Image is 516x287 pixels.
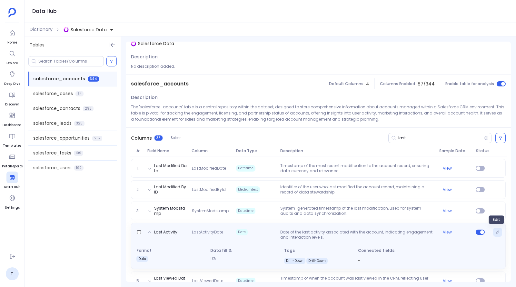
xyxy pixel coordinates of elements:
[4,172,20,190] a: Data Hub
[236,165,255,172] span: Datetime
[131,104,506,122] p: The 'salesforce_accounts' table is a central repository within the dataset, designed to store com...
[131,94,158,101] span: Description
[236,208,255,214] span: Datetime
[64,27,69,32] img: singlestore.svg
[83,106,94,111] span: 295
[30,26,53,33] span: Dictionary
[25,36,121,54] div: Tables
[6,40,18,45] span: Home
[445,81,494,86] span: Enable table for analysis
[278,230,436,240] p: Date of the last activity associated with the account, indicating engagement and interaction levels.
[4,68,20,86] a: Deep Dive
[33,150,71,156] span: salesforce_tasks
[62,25,115,35] button: Salesforce Data
[189,208,233,213] span: SystemModstamp
[306,258,328,264] span: Drill-Down
[92,136,102,141] span: 257
[5,205,20,210] span: Settings
[189,166,233,171] span: LastModifiedDate
[437,148,474,153] span: Sample Data
[189,230,233,240] span: LastActivityDate
[6,27,18,45] a: Home
[131,54,158,60] span: Description
[210,248,279,253] span: Data fill %
[134,278,145,283] span: 5.
[5,192,20,210] a: Settings
[5,89,19,107] a: Discover
[3,123,22,128] span: Dashboard
[145,148,189,153] span: Field Name
[2,151,23,169] a: PetaReports
[278,163,436,173] p: Timestamp of the most recent modification to the account record, ensuring data currency and relev...
[5,102,19,107] span: Discover
[278,206,436,216] p: System-generated timestamp of the last modification, used for system audits and data synchronizat...
[398,135,484,141] input: Search Columns
[71,26,107,33] span: Salesforce Data
[358,258,360,263] span: -
[443,208,452,213] button: View
[134,187,145,192] span: 2.
[236,186,260,193] span: Mediumtext
[134,148,144,153] span: #
[189,278,233,283] span: LastViewedDate
[108,40,117,49] button: Hide Tables
[131,80,189,88] span: salesforce_accounts
[6,48,18,66] a: Explore
[284,258,305,264] span: Drill-Down
[154,163,187,173] button: Last Modified Date
[4,81,20,86] span: Deep Dive
[3,110,22,128] a: Dashboard
[136,248,205,253] span: Format
[8,8,16,17] img: petavue logo
[329,81,363,86] span: Default Columns
[489,215,504,224] div: Edit
[131,41,136,46] img: singlestore.svg
[33,120,72,127] span: salesforce_leads
[138,40,174,47] span: Salesforce Data
[33,164,72,171] span: salesforce_users
[443,278,452,283] button: View
[136,256,148,262] p: date
[154,184,187,195] button: Last Modified By ID
[189,148,233,153] span: Column
[443,230,452,235] button: View
[236,278,255,284] span: Datetime
[131,135,152,142] span: Columns
[33,105,80,112] span: salesforce_contacts
[33,90,73,97] span: salesforce_cases
[278,184,436,195] p: Identifier of the user who last modified the account record, maintaining a record of data steward...
[32,7,57,16] h1: Data Hub
[134,166,145,171] span: 1.
[418,81,435,87] span: 87 / 344
[88,76,99,82] span: 344
[154,206,187,216] button: System Modstamp
[278,276,436,286] p: Timestamp of when the account was last viewed in the CRM, reflecting user interest and data utili...
[4,184,20,190] span: Data Hub
[443,166,452,171] button: View
[210,256,279,261] p: 11%
[74,165,84,171] span: 192
[236,229,248,235] span: Date
[154,135,163,141] span: 36
[33,75,85,82] span: salesforce_accounts
[493,228,502,237] button: Edit
[134,208,145,213] span: 3.
[154,230,177,235] button: Last Activity
[443,187,452,192] button: View
[3,130,21,148] a: Templates
[473,148,488,153] span: Status
[154,276,187,286] button: Last Viewed Date
[358,248,500,253] span: Connected fields
[74,151,83,156] span: 109
[380,81,415,86] span: Columns Enabled
[166,134,185,142] button: Select
[233,148,278,153] span: Data Type
[131,63,506,69] p: No description added.
[284,248,353,253] span: Tags
[3,143,21,148] span: Templates
[33,135,90,142] span: salesforce_opportunities
[189,187,233,192] span: LastModifiedById
[74,121,84,126] span: 325
[278,148,437,153] span: Description
[2,164,23,169] span: PetaReports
